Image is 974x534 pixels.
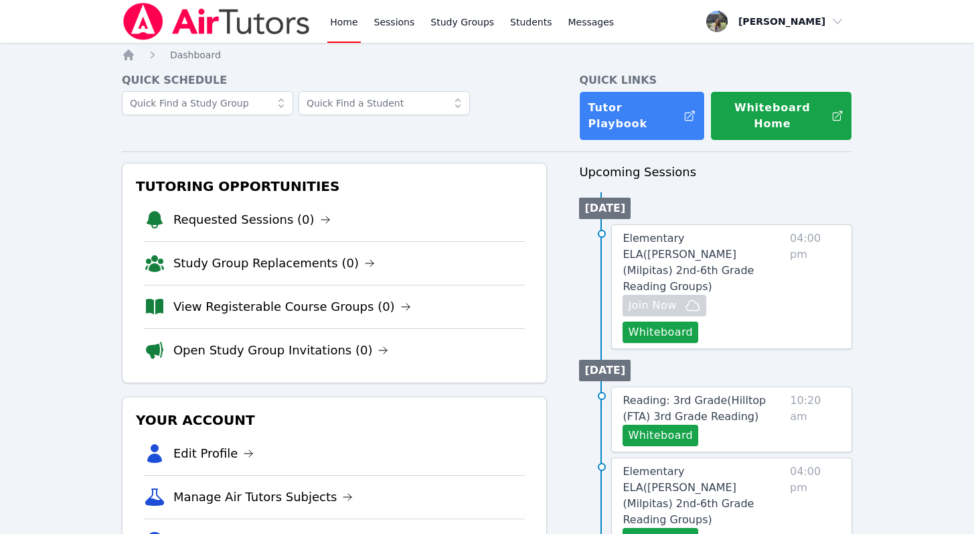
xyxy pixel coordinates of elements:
span: Reading: 3rd Grade ( Hilltop (FTA) 3rd Grade Reading ) [623,394,766,423]
a: Open Study Group Invitations (0) [173,341,389,360]
a: Elementary ELA([PERSON_NAME] (Milpitas) 2nd-6th Grade Reading Groups) [623,230,785,295]
button: Whiteboard [623,425,698,446]
a: Manage Air Tutors Subjects [173,488,353,507]
h3: Your Account [133,408,536,432]
input: Quick Find a Study Group [122,91,293,115]
li: [DATE] [579,360,631,381]
a: Requested Sessions (0) [173,210,331,229]
input: Quick Find a Student [299,91,470,115]
a: Tutor Playbook [579,91,704,141]
h4: Quick Schedule [122,72,548,88]
span: Messages [568,15,615,29]
a: View Registerable Course Groups (0) [173,297,411,316]
li: [DATE] [579,198,631,219]
span: Elementary ELA ( [PERSON_NAME] (Milpitas) 2nd-6th Grade Reading Groups ) [623,465,754,526]
span: 04:00 pm [790,230,841,343]
button: Whiteboard [623,322,698,343]
span: 10:20 am [790,393,841,446]
button: Whiteboard Home [710,91,852,141]
img: Air Tutors [122,3,311,40]
nav: Breadcrumb [122,48,852,62]
a: Study Group Replacements (0) [173,254,375,273]
a: Dashboard [170,48,221,62]
a: Elementary ELA([PERSON_NAME] (Milpitas) 2nd-6th Grade Reading Groups) [623,464,785,528]
h3: Tutoring Opportunities [133,174,536,198]
h3: Upcoming Sessions [579,163,852,182]
h4: Quick Links [579,72,852,88]
a: Reading: 3rd Grade(Hilltop (FTA) 3rd Grade Reading) [623,393,785,425]
button: Join Now [623,295,706,316]
span: Dashboard [170,50,221,60]
span: Elementary ELA ( [PERSON_NAME] (Milpitas) 2nd-6th Grade Reading Groups ) [623,232,754,293]
a: Edit Profile [173,444,254,463]
span: Join Now [628,297,676,314]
